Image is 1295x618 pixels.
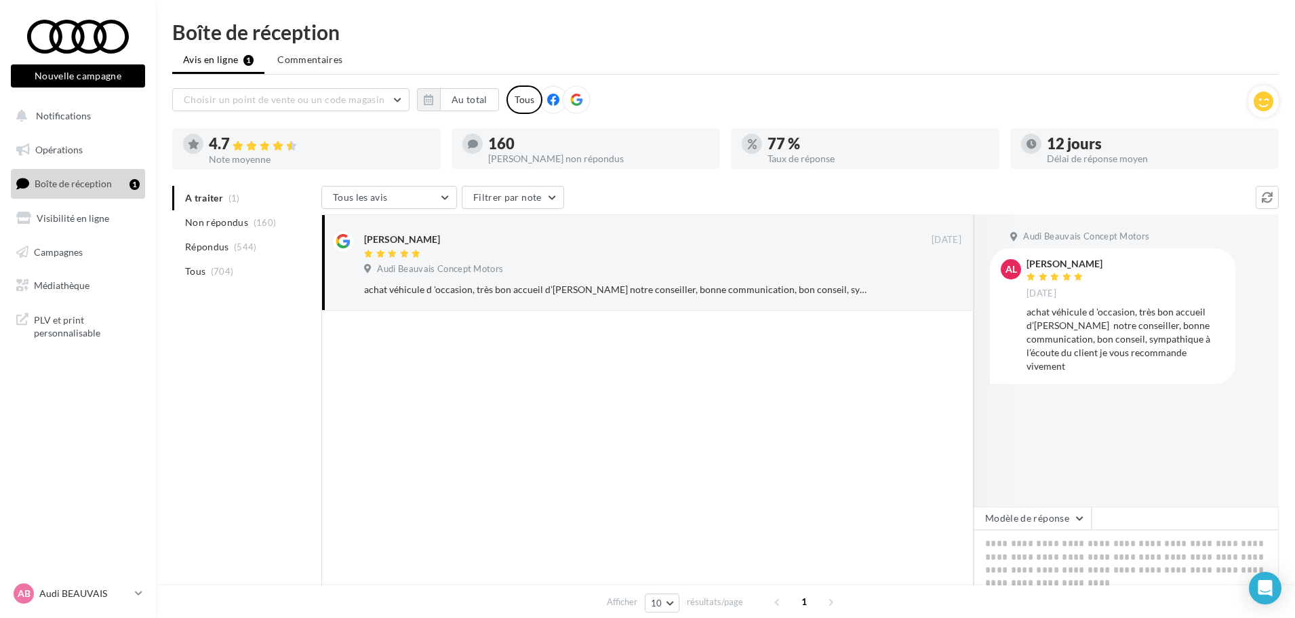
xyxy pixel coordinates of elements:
a: Médiathèque [8,271,148,300]
button: Au total [417,88,499,111]
a: Boîte de réception1 [8,169,148,198]
span: (704) [211,266,234,277]
span: Commentaires [277,53,342,66]
span: AL [1005,263,1017,276]
div: [PERSON_NAME] non répondus [488,154,709,163]
span: (160) [254,217,277,228]
span: Audi Beauvais Concept Motors [1023,231,1149,243]
button: Au total [440,88,499,111]
div: [PERSON_NAME] [1027,259,1102,269]
button: Notifications [8,102,142,130]
div: achat véhicule d 'occasion, très bon accueil d’[PERSON_NAME] notre conseiller, bonne communicatio... [1027,305,1224,373]
div: 4.7 [209,136,430,152]
span: Répondus [185,240,229,254]
span: Tous [185,265,205,278]
div: Note moyenne [209,155,430,164]
div: Taux de réponse [768,154,989,163]
span: 1 [793,591,815,613]
button: Modèle de réponse [974,507,1092,530]
div: achat véhicule d 'occasion, très bon accueil d’[PERSON_NAME] notre conseiller, bonne communicatio... [364,283,873,296]
div: 160 [488,136,709,151]
button: Filtrer par note [462,186,564,209]
span: résultats/page [687,596,743,609]
a: Campagnes [8,238,148,267]
span: Tous les avis [333,191,388,203]
button: Nouvelle campagne [11,64,145,88]
span: Opérations [35,144,83,155]
span: [DATE] [932,234,961,246]
span: 10 [651,598,662,609]
span: Notifications [36,110,91,121]
button: Tous les avis [321,186,457,209]
a: AB Audi BEAUVAIS [11,581,145,606]
div: Tous [506,85,542,114]
div: Open Intercom Messenger [1249,572,1281,604]
span: Afficher [607,596,637,609]
span: Médiathèque [34,279,89,291]
span: Choisir un point de vente ou un code magasin [184,94,384,105]
span: [DATE] [1027,288,1056,300]
span: AB [18,587,31,600]
span: Audi Beauvais Concept Motors [377,263,503,275]
div: Boîte de réception [172,22,1279,42]
span: Visibilité en ligne [37,212,109,224]
span: (544) [234,242,257,252]
p: Audi BEAUVAIS [39,587,129,600]
span: Non répondus [185,216,248,229]
a: Visibilité en ligne [8,204,148,233]
a: Opérations [8,136,148,164]
span: Boîte de réception [35,178,112,189]
div: 12 jours [1047,136,1268,151]
a: PLV et print personnalisable [8,305,148,345]
div: Délai de réponse moyen [1047,154,1268,163]
div: [PERSON_NAME] [364,233,440,246]
div: 77 % [768,136,989,151]
button: 10 [645,594,679,613]
div: 1 [129,179,140,190]
button: Choisir un point de vente ou un code magasin [172,88,410,111]
span: PLV et print personnalisable [34,311,140,340]
span: Campagnes [34,246,83,257]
